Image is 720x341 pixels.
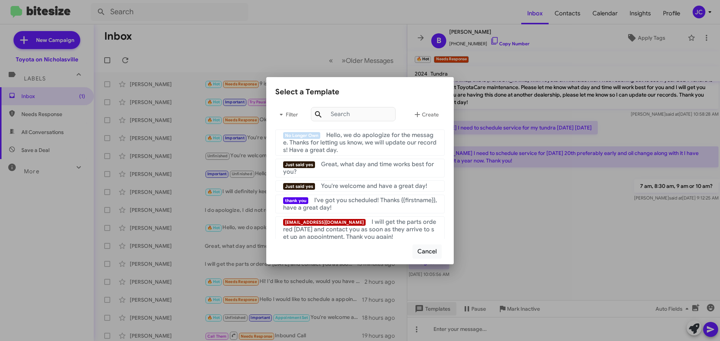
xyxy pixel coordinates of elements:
button: Cancel [412,244,442,259]
span: thank you [283,197,308,204]
button: Create [407,106,445,124]
button: Filter [275,106,299,124]
span: Great, what day and time works best for you? [283,161,434,176]
span: Hello, we do apologize for the message. Thanks for letting us know, we will update our records! H... [283,131,436,154]
div: Select a Template [275,86,445,98]
span: Create [413,108,439,121]
span: I will get the parts ordered [DATE] and contact you as soon as they arrive to set up an appointme... [283,218,436,241]
span: [EMAIL_ADDRESS][DOMAIN_NAME] [283,219,366,226]
span: Filter [275,108,299,121]
span: I've got you scheduled! Thanks {{firstname}}, have a great day! [283,197,437,211]
span: Just said yes [283,161,315,168]
input: Search [311,107,396,121]
span: Just said yes [283,183,315,190]
span: No Longer Own [283,132,320,139]
span: You're welcome and have a great day! [321,182,427,190]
